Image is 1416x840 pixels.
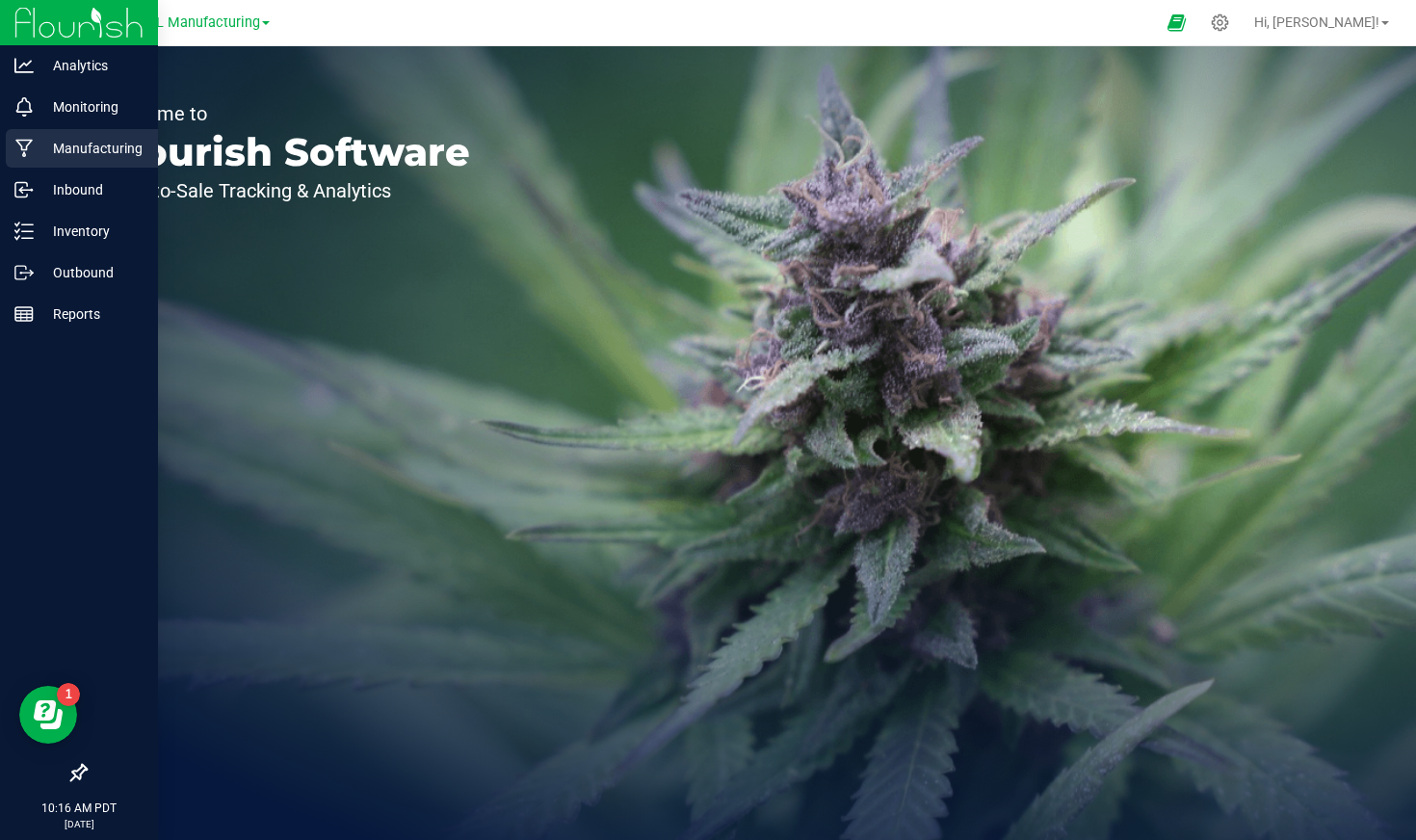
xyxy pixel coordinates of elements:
[104,104,470,123] p: Welcome to
[19,686,77,744] iframe: Resource center
[1254,14,1379,30] span: Hi, [PERSON_NAME]!
[34,302,149,326] p: Reports
[9,817,149,831] p: [DATE]
[104,181,470,200] p: Seed-to-Sale Tracking & Analytics
[14,263,34,282] inline-svg: Outbound
[124,14,260,31] span: LEVEL Manufacturing
[14,56,34,75] inline-svg: Analytics
[14,222,34,241] inline-svg: Inventory
[9,800,149,817] p: 10:16 AM PDT
[14,304,34,324] inline-svg: Reports
[34,220,149,243] p: Inventory
[1155,4,1198,41] span: Open Ecommerce Menu
[1208,13,1232,32] div: Manage settings
[14,180,34,199] inline-svg: Inbound
[14,139,34,158] inline-svg: Manufacturing
[34,95,149,118] p: Monitoring
[57,683,80,706] iframe: Resource center unread badge
[34,54,149,77] p: Analytics
[104,133,470,171] p: Flourish Software
[34,178,149,201] p: Inbound
[34,261,149,284] p: Outbound
[34,137,149,160] p: Manufacturing
[14,97,34,117] inline-svg: Monitoring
